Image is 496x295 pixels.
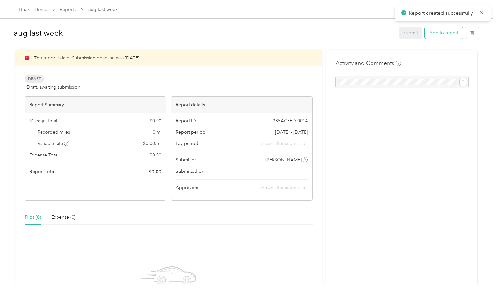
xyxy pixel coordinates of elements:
[51,214,75,221] div: Expense (0)
[35,7,47,12] a: Home
[15,50,322,66] div: This report is late. Submission deadline was [DATE]
[275,129,308,136] span: [DATE] - [DATE]
[425,27,463,39] button: Add to report
[14,25,394,41] h1: aug last week
[176,184,198,191] span: Approvers
[13,6,30,14] div: Back
[25,214,41,221] div: Trips (0)
[143,140,161,147] span: $ 0.00 / mi
[150,152,161,158] span: $ 0.00
[176,117,196,124] span: Report ID
[60,7,76,12] a: Reports
[176,156,196,163] span: Submitter
[29,152,58,158] span: Expense Total
[273,117,308,124] span: 335ACFFD-0014
[38,140,70,147] span: Variable rate
[459,258,496,295] iframe: Everlance-gr Chat Button Frame
[29,168,56,175] span: Report total
[25,97,166,113] div: Report Summary
[265,156,302,163] span: [PERSON_NAME]
[260,140,308,147] span: shown after submission
[176,129,206,136] span: Report period
[27,84,80,90] span: Draft, awaiting submission
[176,140,198,147] span: Pay period
[88,6,118,13] span: aug last week
[336,59,401,67] h4: Activity and Comments
[176,168,204,175] span: Submitted on
[150,117,161,124] span: $ 0.00
[25,75,44,83] span: Draft
[148,168,161,176] span: $ 0.00
[409,9,474,17] p: Report created successfully
[171,97,312,113] div: Report details
[306,168,308,175] span: -
[153,129,161,136] span: 0 mi
[38,129,70,136] span: Recorded miles
[29,117,57,124] span: Mileage Total
[260,185,308,190] span: shown after submission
